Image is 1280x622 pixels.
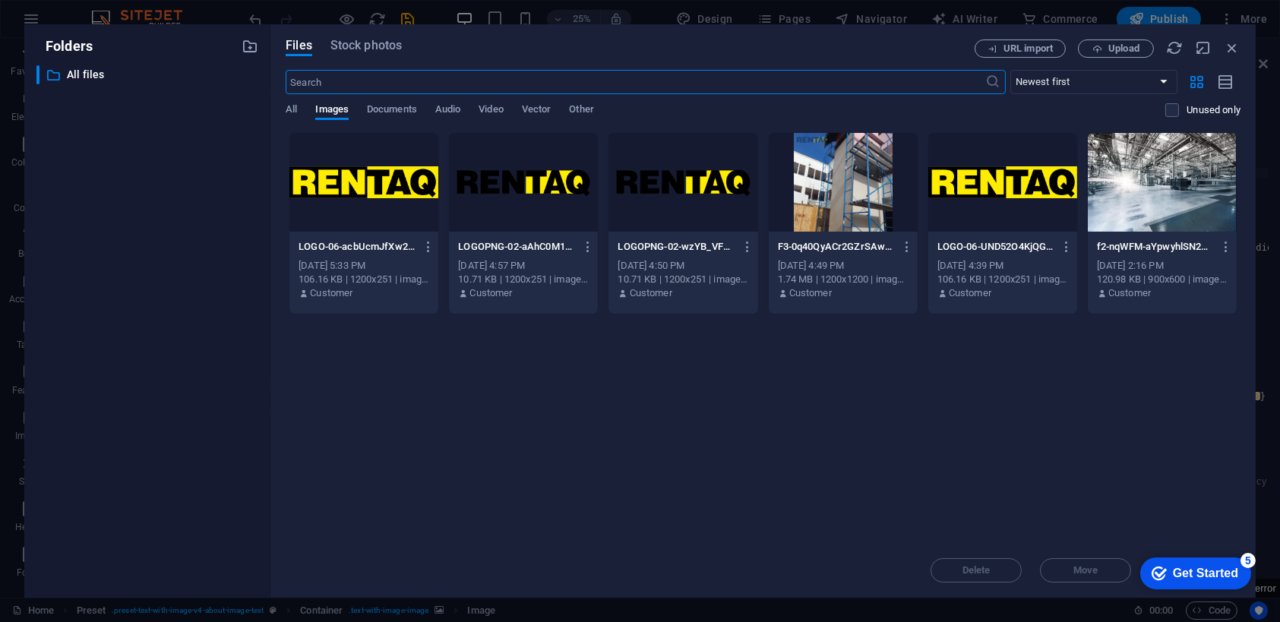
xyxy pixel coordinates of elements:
[299,273,429,286] div: 106.16 KB | 1200x251 | image/jpeg
[36,36,93,56] p: Folders
[8,8,119,39] div: Get Started 5 items remaining, 0% complete
[299,240,416,254] p: LOGO-06-acbUcmJfXw2KezM3-v2gYw.jpg
[469,286,512,300] p: Customer
[937,240,1054,254] p: LOGO-06-UND52O4KjQGlSIQe6Qg50A.jpg
[569,100,593,122] span: Other
[975,39,1066,58] button: URL import
[618,259,748,273] div: [DATE] 4:50 PM
[1078,39,1154,58] button: Upload
[36,65,40,84] div: ​
[1097,240,1214,254] p: f2-nqWFM-aYpwyhlSN28v2WhA.webp
[310,286,352,300] p: Customer
[937,273,1068,286] div: 106.16 KB | 1200x251 | image/jpeg
[458,240,575,254] p: LOGOPNG-02-aAhC0M1qppbkcW2Mjfn3yw.png
[330,36,402,55] span: Stock photos
[1003,44,1053,53] span: URL import
[109,3,124,18] div: 5
[778,259,909,273] div: [DATE] 4:49 PM
[949,286,991,300] p: Customer
[435,100,460,122] span: Audio
[479,100,503,122] span: Video
[1224,39,1240,56] i: Close
[937,259,1068,273] div: [DATE] 4:39 PM
[778,240,895,254] p: F3-0q40QyACr2GZrSAwkIJMVQ.png
[1187,103,1240,117] p: Unused only
[778,273,909,286] div: 1.74 MB | 1200x1200 | image/png
[789,286,832,300] p: Customer
[299,259,429,273] div: [DATE] 5:33 PM
[1097,259,1228,273] div: [DATE] 2:16 PM
[630,286,672,300] p: Customer
[1097,273,1228,286] div: 120.98 KB | 900x600 | image/webp
[315,100,349,122] span: Images
[1166,39,1183,56] i: Reload
[458,259,589,273] div: [DATE] 4:57 PM
[618,273,748,286] div: 10.71 KB | 1200x251 | image/png
[1108,44,1139,53] span: Upload
[286,36,312,55] span: Files
[367,100,417,122] span: Documents
[242,38,258,55] i: Create new folder
[618,240,735,254] p: LOGOPNG-02-wzYB_VFEuw-_EMdQ7thpBA.png
[67,66,230,84] p: All files
[522,100,552,122] span: Vector
[286,100,297,122] span: All
[1195,39,1212,56] i: Minimize
[1108,286,1151,300] p: Customer
[286,70,985,94] input: Search
[458,273,589,286] div: 10.71 KB | 1200x251 | image/png
[41,17,106,30] div: Get Started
